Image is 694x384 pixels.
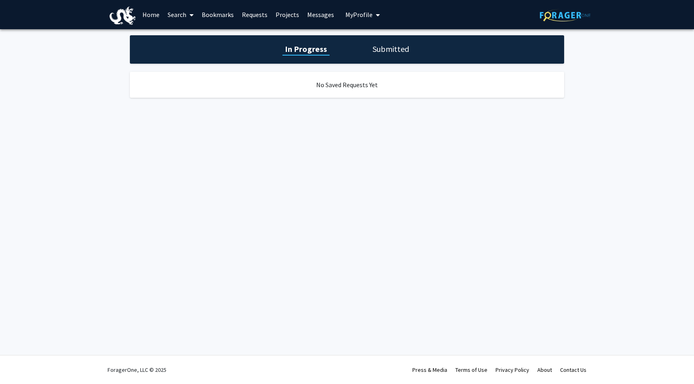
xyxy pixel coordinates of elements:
[238,0,272,29] a: Requests
[282,43,330,55] h1: In Progress
[198,0,238,29] a: Bookmarks
[370,43,412,55] h1: Submitted
[455,366,487,373] a: Terms of Use
[110,6,136,25] img: Drexel University Logo
[138,0,164,29] a: Home
[540,9,591,21] img: ForagerOne Logo
[537,366,552,373] a: About
[272,0,303,29] a: Projects
[303,0,338,29] a: Messages
[496,366,529,373] a: Privacy Policy
[130,72,564,98] div: No Saved Requests Yet
[412,366,447,373] a: Press & Media
[6,348,34,378] iframe: Chat
[164,0,198,29] a: Search
[345,11,373,19] span: My Profile
[108,356,166,384] div: ForagerOne, LLC © 2025
[560,366,586,373] a: Contact Us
